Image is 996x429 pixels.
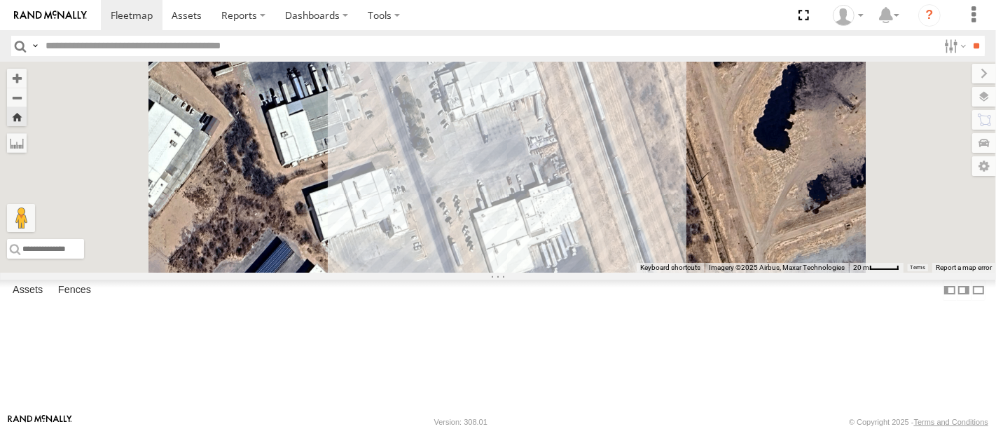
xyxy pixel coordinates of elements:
[29,36,41,56] label: Search Query
[7,88,27,107] button: Zoom out
[640,263,700,273] button: Keyboard shortcuts
[853,264,869,271] span: 20 m
[14,11,87,20] img: rand-logo.svg
[914,418,988,426] a: Terms and Conditions
[936,264,992,271] a: Report a map error
[51,280,98,300] label: Fences
[8,415,72,429] a: Visit our Website
[918,4,941,27] i: ?
[6,280,50,300] label: Assets
[7,204,35,232] button: Drag Pegman onto the map to open Street View
[7,107,27,126] button: Zoom Home
[709,264,845,271] span: Imagery ©2025 Airbus, Maxar Technologies
[849,263,904,273] button: Map Scale: 20 m per 39 pixels
[828,5,869,26] div: Jason Ham
[943,280,957,300] label: Dock Summary Table to the Left
[7,133,27,153] label: Measure
[434,418,487,426] div: Version: 308.01
[911,265,925,271] a: Terms (opens in new tab)
[849,418,988,426] div: © Copyright 2025 -
[971,280,985,300] label: Hide Summary Table
[939,36,969,56] label: Search Filter Options
[7,69,27,88] button: Zoom in
[972,156,996,176] label: Map Settings
[957,280,971,300] label: Dock Summary Table to the Right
